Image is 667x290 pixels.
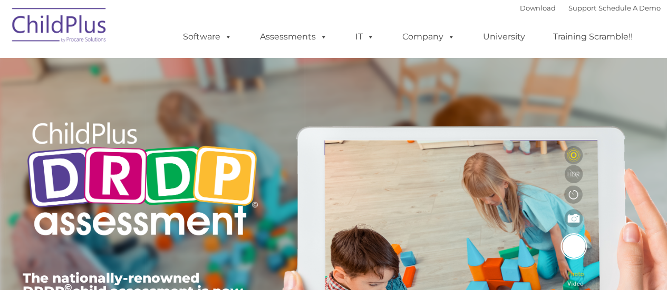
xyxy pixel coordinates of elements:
a: Schedule A Demo [598,4,661,12]
img: ChildPlus by Procare Solutions [7,1,112,53]
a: Software [172,26,243,47]
a: University [472,26,536,47]
a: Company [392,26,466,47]
a: Download [520,4,556,12]
a: IT [345,26,385,47]
img: Copyright - DRDP Logo Light [23,108,262,253]
a: Assessments [249,26,338,47]
a: Training Scramble!! [543,26,643,47]
a: Support [568,4,596,12]
font: | [520,4,661,12]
